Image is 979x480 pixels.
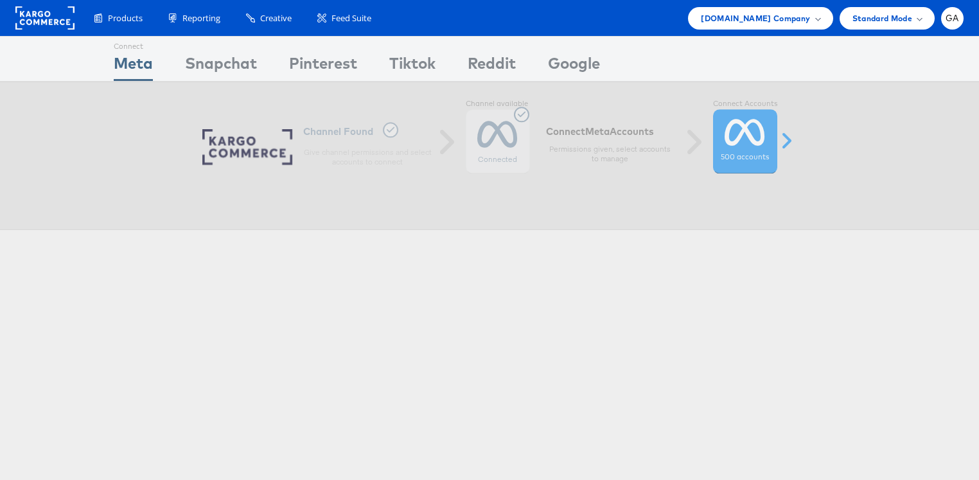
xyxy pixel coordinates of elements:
[721,155,769,165] label: 500 accounts
[114,37,153,52] div: Connect
[852,12,912,25] span: Standard Mode
[182,12,220,24] span: Reporting
[260,12,292,24] span: Creative
[466,102,530,112] label: Channel available
[701,12,810,25] span: [DOMAIN_NAME] Company
[331,12,371,24] span: Feed Suite
[303,150,432,170] p: Give channel permissions and select accounts to connect
[713,102,777,112] label: Connect Accounts
[546,128,675,140] h6: Connect Accounts
[108,12,143,24] span: Products
[289,52,357,81] div: Pinterest
[546,147,675,167] p: Permissions given, select accounts to manage
[468,52,516,81] div: Reddit
[303,125,432,143] h6: Channel Found
[548,52,600,81] div: Google
[185,52,257,81] div: Snapchat
[389,52,436,81] div: Tiktok
[585,128,610,140] span: meta
[114,52,153,81] div: Meta
[946,14,959,22] span: GA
